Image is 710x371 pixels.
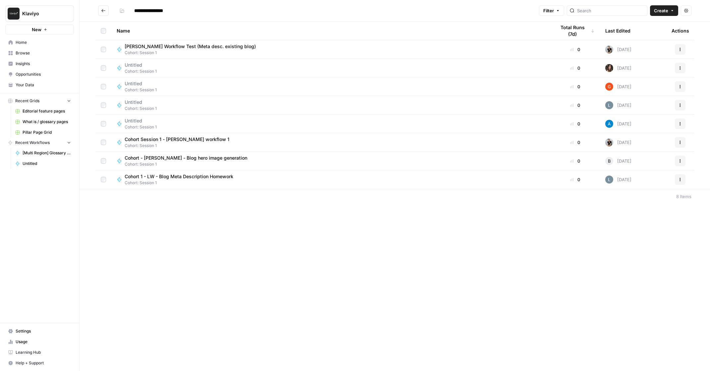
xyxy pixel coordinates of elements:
[605,138,631,146] div: [DATE]
[605,120,631,128] div: [DATE]
[117,99,545,111] a: UntitledCohort: Session 1
[8,8,20,20] img: Klaviyo Logo
[16,349,71,355] span: Learning Hub
[5,25,74,35] button: New
[12,116,74,127] a: What is / glossary pages
[605,120,613,128] img: o3cqybgnmipr355j8nz4zpq1mc6x
[605,176,613,184] img: cfgmwl5o8n4g8136c2vyzna79121
[125,62,151,68] span: Untitled
[16,360,71,366] span: Help + Support
[5,58,74,69] a: Insights
[125,80,151,87] span: Untitled
[12,106,74,116] a: Editorial feature pages
[16,71,71,77] span: Opportunities
[16,61,71,67] span: Insights
[577,7,644,14] input: Search
[16,328,71,334] span: Settings
[605,101,613,109] img: cfgmwl5o8n4g8136c2vyzna79121
[654,7,668,14] span: Create
[117,136,545,149] a: Cohort Session 1 - [PERSON_NAME] workflow 1Cohort: Session 1
[125,106,157,111] span: Cohort: Session 1
[16,50,71,56] span: Browse
[605,45,631,53] div: [DATE]
[556,102,595,109] div: 0
[605,138,613,146] img: qq1exqcea0wapzto7wd7elbwtl3p
[125,50,261,56] span: Cohort: Session 1
[23,108,71,114] span: Editorial feature pages
[16,82,71,88] span: Your Data
[556,83,595,90] div: 0
[23,161,71,167] span: Untitled
[98,5,109,16] button: Go back
[5,336,74,347] a: Usage
[117,80,545,93] a: UntitledCohort: Session 1
[605,157,631,165] div: [DATE]
[12,158,74,169] a: Untitled
[117,43,545,56] a: [PERSON_NAME] Workflow Test (Meta desc. existing blog)Cohort: Session 1
[650,5,678,16] button: Create
[539,5,564,16] button: Filter
[15,140,50,146] span: Recent Workflows
[117,22,545,40] div: Name
[23,150,71,156] span: [Multi Region] Glossary Page
[605,83,631,91] div: [DATE]
[125,143,235,149] span: Cohort: Session 1
[125,161,253,167] span: Cohort: Session 1
[125,87,157,93] span: Cohort: Session 1
[556,139,595,146] div: 0
[543,7,554,14] span: Filter
[556,158,595,164] div: 0
[125,180,239,186] span: Cohort: Session 1
[125,124,157,130] span: Cohort: Session 1
[32,26,41,33] span: New
[605,101,631,109] div: [DATE]
[117,62,545,74] a: UntitledCohort: Session 1
[117,117,545,130] a: UntitledCohort: Session 1
[5,358,74,368] button: Help + Support
[16,39,71,45] span: Home
[556,120,595,127] div: 0
[125,136,229,143] span: Cohort Session 1 - [PERSON_NAME] workflow 1
[125,43,256,50] span: [PERSON_NAME] Workflow Test (Meta desc. existing blog)
[5,37,74,48] a: Home
[605,22,630,40] div: Last Edited
[556,22,595,40] div: Total Runs (7d)
[5,96,74,106] button: Recent Grids
[15,98,39,104] span: Recent Grids
[125,99,151,106] span: Untitled
[676,193,691,200] div: 8 Items
[672,22,689,40] div: Actions
[125,173,233,180] span: Cohort 1 - LW - Blog Meta Description Homework
[608,158,611,164] span: B
[605,83,613,91] img: ep2s7dd3ojhp11nu5ayj08ahj9gv
[5,48,74,58] a: Browse
[556,65,595,71] div: 0
[5,5,74,22] button: Workspace: Klaviyo
[605,45,613,53] img: qq1exqcea0wapzto7wd7elbwtl3p
[12,127,74,138] a: Pillar Page Grid
[22,10,62,17] span: Klaviyo
[5,326,74,336] a: Settings
[125,155,247,161] span: Cohort - [PERSON_NAME] - Blog hero image generation
[605,176,631,184] div: [DATE]
[117,173,545,186] a: Cohort 1 - LW - Blog Meta Description HomeworkCohort: Session 1
[605,64,631,72] div: [DATE]
[556,176,595,183] div: 0
[605,64,613,72] img: vqsat62t33ck24eq3wa2nivgb46o
[5,138,74,148] button: Recent Workflows
[5,80,74,90] a: Your Data
[23,129,71,135] span: Pillar Page Grid
[125,117,151,124] span: Untitled
[5,347,74,358] a: Learning Hub
[16,339,71,345] span: Usage
[117,155,545,167] a: Cohort - [PERSON_NAME] - Blog hero image generationCohort: Session 1
[12,148,74,158] a: [Multi Region] Glossary Page
[23,119,71,125] span: What is / glossary pages
[5,69,74,80] a: Opportunities
[556,46,595,53] div: 0
[125,68,157,74] span: Cohort: Session 1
